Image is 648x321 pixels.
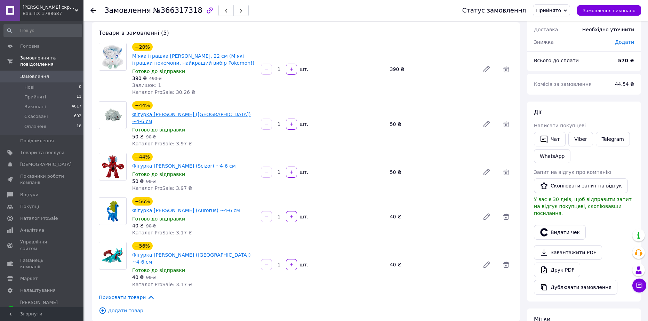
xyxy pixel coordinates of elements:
a: Viber [568,132,593,146]
span: Видалити [499,210,513,224]
span: 50 ₴ [132,178,144,184]
span: Всього до сплати [534,58,579,63]
div: −56% [132,197,153,206]
span: Виконані [24,104,46,110]
span: 390 ₴ [132,75,147,81]
a: Фігурка [PERSON_NAME] (Aurorus) ~4-6 см [132,208,240,213]
span: Запит на відгук про компанію [534,169,611,175]
div: −44% [132,153,153,161]
span: 18 [77,123,81,130]
span: Замовлення виконано [583,8,635,13]
span: Готово до відправки [132,127,185,133]
div: шт. [298,169,309,176]
span: 490 ₴ [149,76,162,81]
button: Видати чек [534,225,586,240]
span: Готово до відправки [132,69,185,74]
a: Редагувати [480,258,494,272]
div: 40 ₴ [387,212,477,222]
span: Показники роботи компанії [20,173,64,186]
span: 40 ₴ [132,274,144,280]
a: Завантажити PDF [534,245,602,260]
span: Каталог ProSale: 3.97 ₴ [132,141,192,146]
span: Замовлення [104,6,151,15]
img: Фігурка Покемон Авророс (Aurorus) ~4-6 см [99,199,126,223]
span: [DEMOGRAPHIC_DATA] [20,161,72,168]
span: [PERSON_NAME] та рахунки [20,299,64,319]
a: Друк PDF [534,263,580,277]
span: 90 ₴ [146,275,156,280]
b: 570 ₴ [618,58,634,63]
div: шт. [298,213,309,220]
span: 44.54 ₴ [615,81,634,87]
a: Фігурка [PERSON_NAME] ([GEOGRAPHIC_DATA]) ~4-6 см [132,112,251,124]
span: Видалити [499,117,513,131]
img: Фігурка Покемон Райдон (Rhyhorn) ~4-6 см [99,106,126,125]
span: Замовлення [20,73,49,80]
span: Товари в замовленні (5) [99,30,169,36]
span: 90 ₴ [146,135,156,139]
span: Знижка [534,39,554,45]
span: Маркет [20,275,38,282]
button: Чат [534,132,566,146]
span: 602 [74,113,81,120]
button: Скопіювати запит на відгук [534,178,628,193]
button: Замовлення виконано [577,5,641,16]
span: Видалити [499,62,513,76]
button: Дублювати замовлення [534,280,617,295]
span: Нові [24,84,34,90]
span: Готово до відправки [132,216,185,222]
span: Скасовані [24,113,48,120]
div: шт. [298,121,309,128]
a: Редагувати [480,117,494,131]
span: Комісія за замовлення [534,81,592,87]
span: У вас є 30 днів, щоб відправити запит на відгук покупцеві, скопіювавши посилання. [534,196,632,216]
div: шт. [298,261,309,268]
span: Оплачені [24,123,46,130]
div: Необхідно уточнити [578,22,638,37]
div: 50 ₴ [387,167,477,177]
span: Управління сайтом [20,239,64,251]
button: Чат з покупцем [632,279,646,292]
div: −20% [132,43,153,51]
img: М'яка іграшка Покемон Алолу Вульпікс, 22 см (М'які іграшки покемони, найкращий вибір Pokemon!) [99,43,126,70]
span: Замовлення та повідомлення [20,55,83,67]
span: Видалити [499,258,513,272]
a: WhatsApp [534,149,570,163]
span: Додати товар [99,307,513,314]
div: 390 ₴ [387,64,477,74]
span: Іграшкова скриня [23,4,75,10]
div: 40 ₴ [387,260,477,270]
div: Повернутися назад [90,7,96,14]
span: 90 ₴ [146,224,156,228]
span: Каталог ProSale: 3.17 ₴ [132,230,192,235]
span: Додати [615,39,634,45]
span: Головна [20,43,40,49]
span: Видалити [499,165,513,179]
span: Приховати товари [99,294,155,301]
div: шт. [298,66,309,73]
input: Пошук [3,24,82,37]
span: Налаштування [20,287,56,294]
a: Редагувати [480,210,494,224]
span: Каталог ProSale: 3.97 ₴ [132,185,192,191]
span: Готово до відправки [132,171,185,177]
span: Товари та послуги [20,150,64,156]
div: 50 ₴ [387,119,477,129]
div: Ваш ID: 3788687 [23,10,83,17]
span: Залишок: 1 [132,82,161,88]
a: Фігурка [PERSON_NAME] ([GEOGRAPHIC_DATA]) ~4-6 см [132,252,251,265]
a: Редагувати [480,165,494,179]
a: Telegram [596,132,630,146]
span: Відгуки [20,192,38,198]
span: Каталог ProSale: 3.17 ₴ [132,282,192,287]
span: Аналітика [20,227,44,233]
a: М'яка іграшка [PERSON_NAME], 22 см (М'які іграшки покемони, найкращий вибір Pokemon!) [132,53,254,66]
span: 11 [77,94,81,100]
span: Написати покупцеві [534,123,586,128]
div: −56% [132,242,153,250]
span: Повідомлення [20,138,54,144]
span: №366317318 [153,6,202,15]
span: Прийняті [24,94,46,100]
span: 50 ₴ [132,134,144,139]
div: −44% [132,101,153,110]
